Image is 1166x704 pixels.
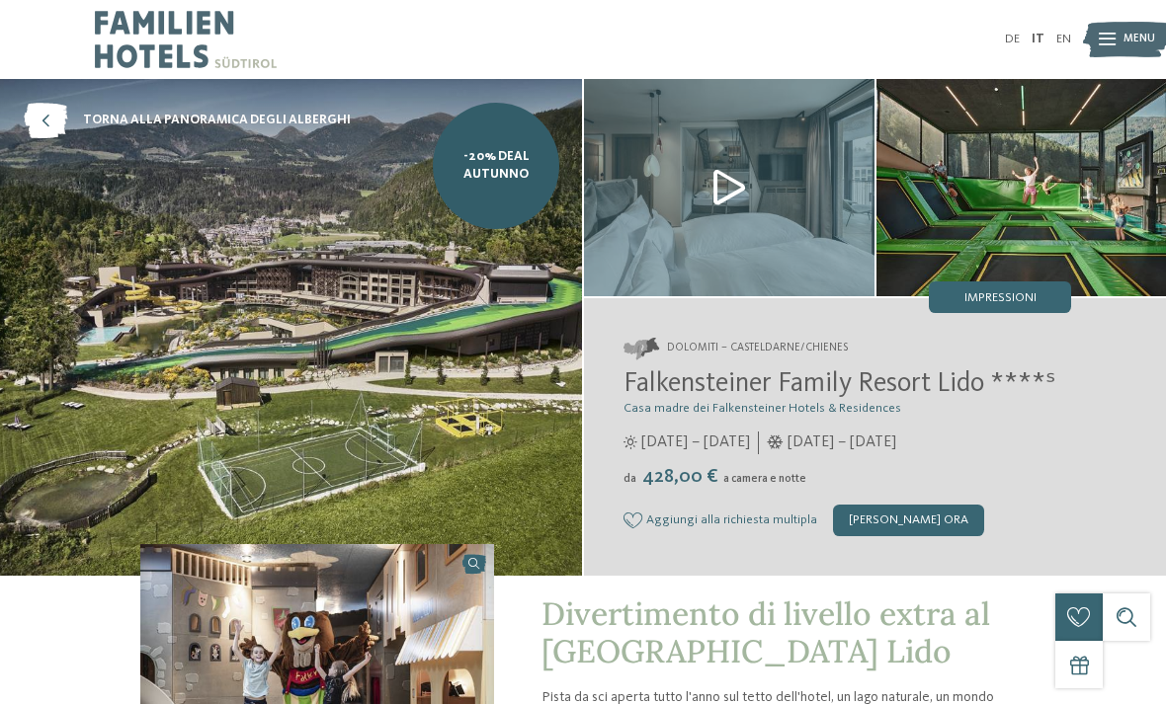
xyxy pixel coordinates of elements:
img: Il family hotel a Chienes dal fascino particolare [584,79,874,296]
a: DE [1005,33,1020,45]
span: da [624,473,636,485]
span: Casa madre dei Falkensteiner Hotels & Residences [624,402,901,415]
span: Impressioni [964,292,1037,305]
span: torna alla panoramica degli alberghi [83,112,351,129]
a: -20% Deal Autunno [433,103,559,229]
span: Falkensteiner Family Resort Lido ****ˢ [624,370,1055,398]
span: Aggiungi alla richiesta multipla [646,513,817,527]
div: [PERSON_NAME] ora [833,505,984,536]
a: EN [1056,33,1071,45]
span: a camera e notte [723,473,806,485]
i: Orari d'apertura estate [624,435,637,449]
span: -20% Deal Autunno [445,148,547,184]
span: Divertimento di livello extra al [GEOGRAPHIC_DATA] Lido [541,593,990,671]
i: Orari d'apertura inverno [767,435,784,449]
span: [DATE] – [DATE] [641,431,750,453]
span: [DATE] – [DATE] [788,431,896,453]
span: 428,00 € [638,467,721,487]
a: torna alla panoramica degli alberghi [24,103,351,138]
span: Dolomiti – Casteldarne/Chienes [667,341,848,356]
a: IT [1032,33,1044,45]
span: Menu [1124,32,1155,47]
